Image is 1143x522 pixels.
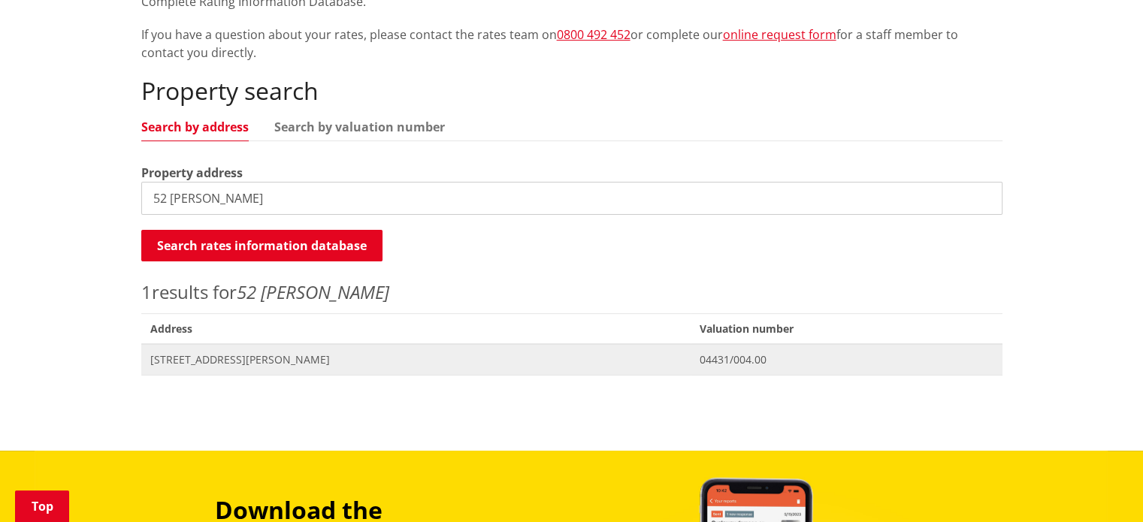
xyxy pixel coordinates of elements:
[141,182,1002,215] input: e.g. Duke Street NGARUAWAHIA
[723,26,836,43] a: online request form
[141,77,1002,105] h2: Property search
[141,230,383,261] button: Search rates information database
[1074,459,1128,513] iframe: Messenger Launcher
[691,313,1002,344] span: Valuation number
[141,313,691,344] span: Address
[15,490,69,522] a: Top
[141,121,249,133] a: Search by address
[141,279,1002,306] p: results for
[557,26,630,43] a: 0800 492 452
[141,26,1002,62] p: If you have a question about your rates, please contact the rates team on or complete our for a s...
[141,344,1002,375] a: [STREET_ADDRESS][PERSON_NAME] 04431/004.00
[700,352,993,367] span: 04431/004.00
[274,121,445,133] a: Search by valuation number
[141,279,152,304] span: 1
[141,164,243,182] label: Property address
[237,279,389,304] em: 52 [PERSON_NAME]
[150,352,682,367] span: [STREET_ADDRESS][PERSON_NAME]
